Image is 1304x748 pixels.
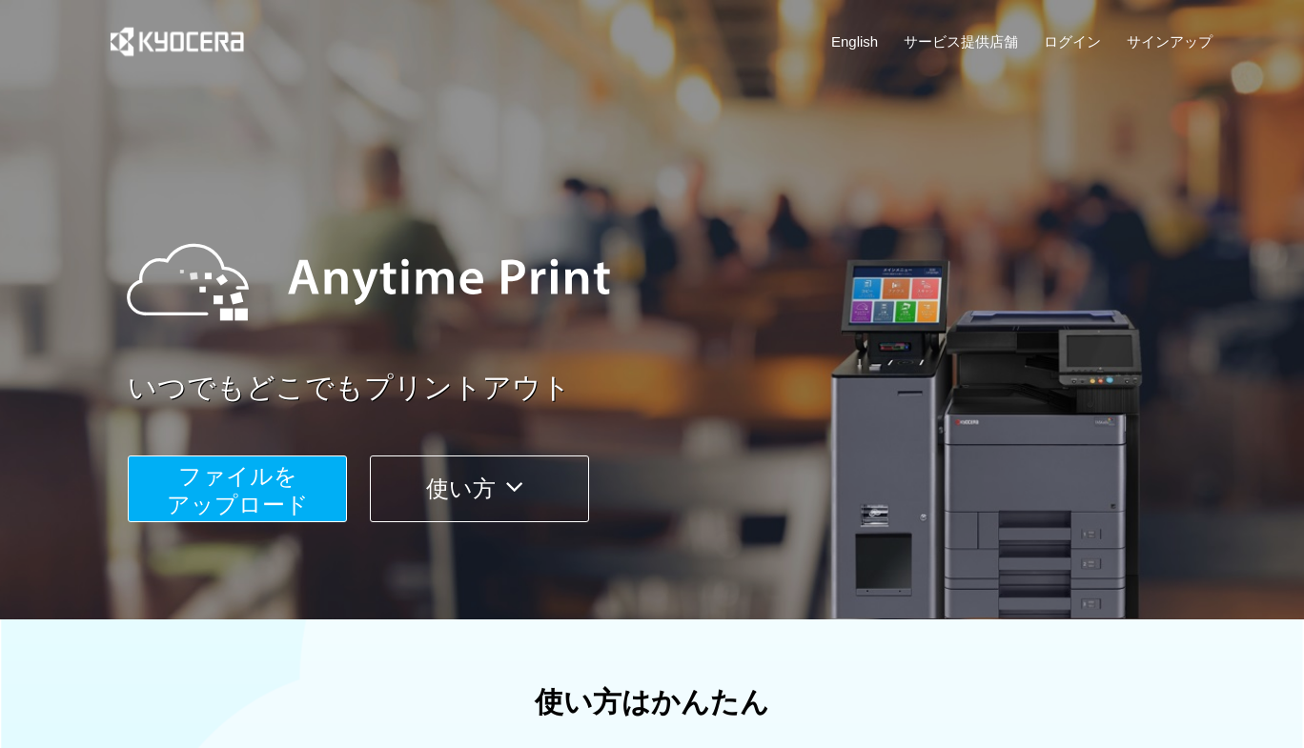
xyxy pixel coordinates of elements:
span: ファイルを ​​アップロード [167,463,309,517]
button: 使い方 [370,455,589,522]
a: サインアップ [1127,31,1212,51]
a: ログイン [1044,31,1101,51]
a: いつでもどこでもプリントアウト [128,368,1224,409]
button: ファイルを​​アップロード [128,455,347,522]
a: サービス提供店舗 [904,31,1018,51]
a: English [831,31,878,51]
